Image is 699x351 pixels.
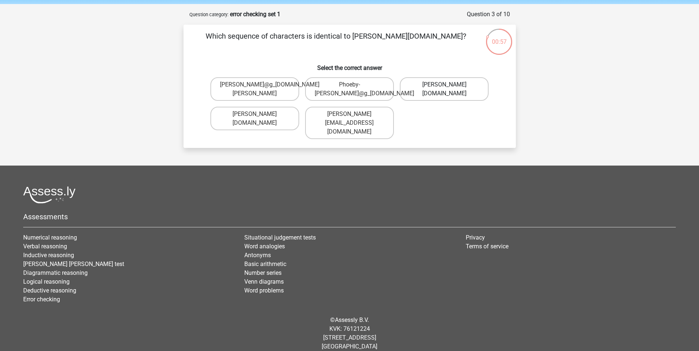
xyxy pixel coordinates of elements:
a: Diagrammatic reasoning [23,269,88,276]
div: 00:57 [485,28,513,46]
a: Verbal reasoning [23,243,67,250]
a: Privacy [466,234,485,241]
a: Logical reasoning [23,278,70,285]
a: Number series [244,269,282,276]
a: Antonyms [244,252,271,259]
small: Question category: [189,12,228,17]
h6: Select the correct answer [195,58,504,71]
a: Numerical reasoning [23,234,77,241]
label: [PERSON_NAME]@g_[DOMAIN_NAME][PERSON_NAME] [210,77,299,101]
a: Venn diagrams [244,278,284,285]
a: Word analogies [244,243,285,250]
img: Assessly logo [23,186,76,203]
a: Word problems [244,287,284,294]
a: Deductive reasoning [23,287,76,294]
strong: error checking set 1 [230,11,280,18]
a: Situational judgement tests [244,234,316,241]
h5: Assessments [23,212,676,221]
div: Question 3 of 10 [467,10,510,19]
label: [PERSON_NAME][DOMAIN_NAME] [210,107,299,130]
label: Phoeby-[PERSON_NAME]@g_[DOMAIN_NAME] [305,77,394,101]
label: [PERSON_NAME][DOMAIN_NAME] [400,77,489,101]
label: [PERSON_NAME][EMAIL_ADDRESS][DOMAIN_NAME] [305,107,394,139]
a: Error checking [23,296,60,303]
a: Assessly B.V. [335,316,369,323]
a: [PERSON_NAME] [PERSON_NAME] test [23,260,124,267]
a: Terms of service [466,243,508,250]
a: Basic arithmetic [244,260,286,267]
a: Inductive reasoning [23,252,74,259]
p: Which sequence of characters is identical to [PERSON_NAME][DOMAIN_NAME]? [195,31,476,53]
